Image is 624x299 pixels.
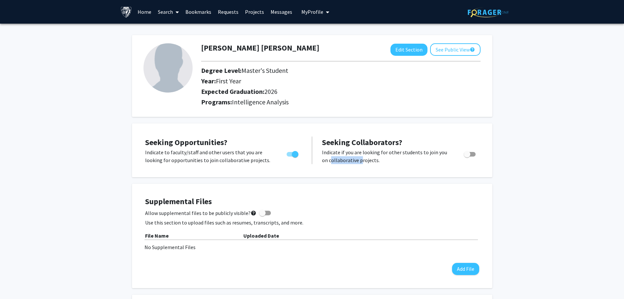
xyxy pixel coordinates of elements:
[461,148,479,158] div: Toggle
[201,43,319,53] h1: [PERSON_NAME] [PERSON_NAME]
[145,137,227,147] span: Seeking Opportunities?
[145,232,169,239] b: File Name
[201,88,424,96] h2: Expected Graduation:
[5,269,28,294] iframe: Chat
[284,148,302,158] div: Toggle
[301,9,323,15] span: My Profile
[452,263,479,275] button: Add File
[145,148,274,164] p: Indicate to faculty/staff and other users that you are looking for opportunities to join collabor...
[145,209,256,217] span: Allow supplemental files to be publicly visible?
[145,219,479,226] p: Use this section to upload files such as resumes, transcripts, and more.
[121,6,132,18] img: Johns Hopkins University Logo
[201,67,424,75] h2: Degree Level:
[155,0,182,23] a: Search
[468,7,509,17] img: ForagerOne Logo
[201,98,481,106] h2: Programs:
[264,87,277,96] span: 2026
[470,46,475,53] mat-icon: help
[134,0,155,23] a: Home
[145,197,479,206] h4: Supplemental Files
[322,137,402,147] span: Seeking Collaborators?
[182,0,215,23] a: Bookmarks
[143,43,193,93] img: Profile Picture
[144,243,480,251] div: No Supplemental Files
[216,77,241,85] span: First Year
[251,209,256,217] mat-icon: help
[241,66,288,75] span: Master's Student
[201,77,424,85] h2: Year:
[215,0,242,23] a: Requests
[322,148,451,164] p: Indicate if you are looking for other students to join you on collaborative projects.
[390,44,427,56] button: Edit Section
[242,0,267,23] a: Projects
[232,98,289,106] span: Intelligence Analysis
[430,43,481,56] button: See Public View
[243,232,279,239] b: Uploaded Date
[267,0,295,23] a: Messages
